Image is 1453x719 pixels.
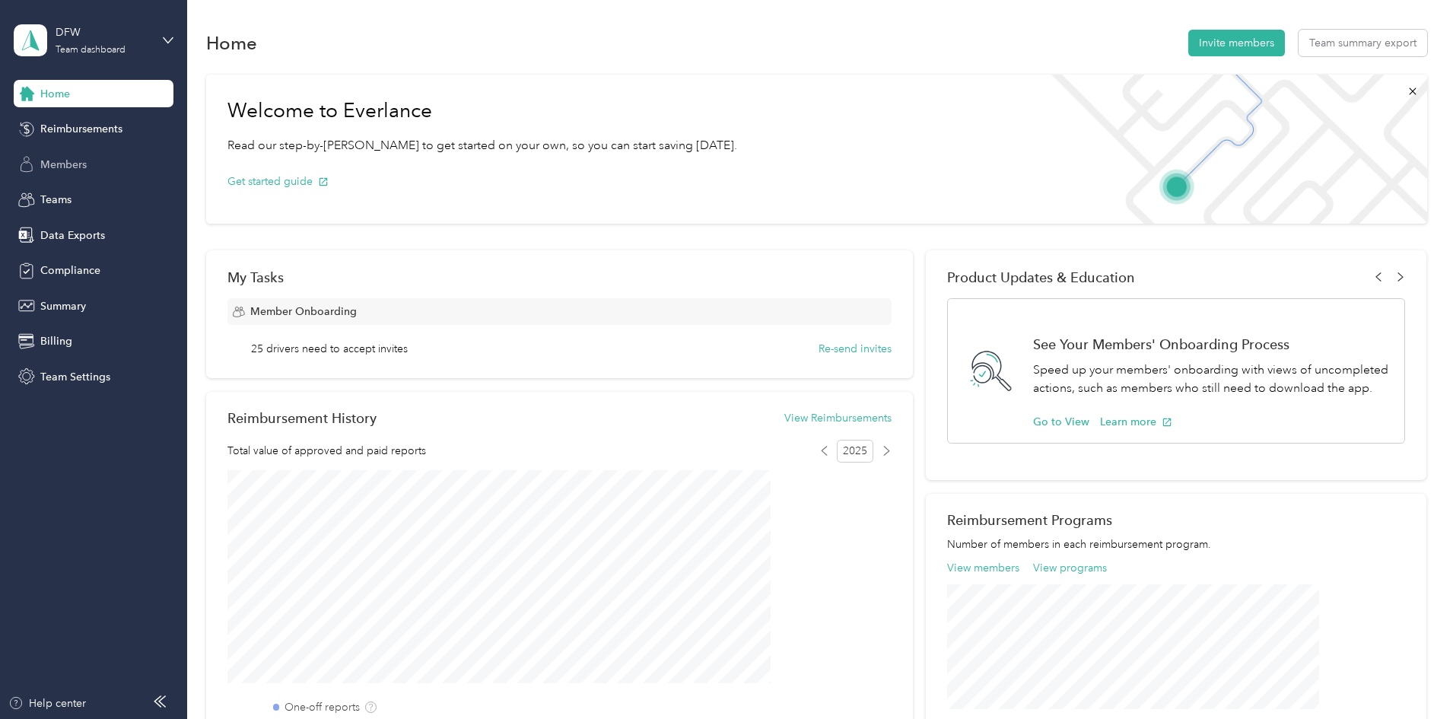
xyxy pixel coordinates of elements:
span: Product Updates & Education [947,269,1135,285]
span: Member Onboarding [250,304,357,320]
p: Read our step-by-[PERSON_NAME] to get started on your own, so you can start saving [DATE]. [227,136,737,155]
div: DFW [56,24,151,40]
span: Summary [40,298,86,314]
button: Re-send invites [819,341,892,357]
button: View Reimbursements [784,410,892,426]
h1: Welcome to Everlance [227,99,737,123]
button: View members [947,560,1019,576]
span: 25 drivers need to accept invites [251,341,408,357]
span: Reimbursements [40,121,122,137]
button: Get started guide [227,173,329,189]
span: Billing [40,333,72,349]
button: Invite members [1188,30,1285,56]
h2: Reimbursement Programs [947,512,1405,528]
span: Members [40,157,87,173]
span: Total value of approved and paid reports [227,443,426,459]
p: Speed up your members' onboarding with views of uncompleted actions, such as members who still ne... [1033,361,1388,398]
span: Home [40,86,70,102]
p: Number of members in each reimbursement program. [947,536,1405,552]
h1: Home [206,35,257,51]
div: My Tasks [227,269,892,285]
button: Learn more [1100,414,1172,430]
span: Data Exports [40,227,105,243]
button: View programs [1033,560,1107,576]
label: One-off reports [285,699,360,715]
div: Team dashboard [56,46,126,55]
span: 2025 [837,440,873,463]
h2: Reimbursement History [227,410,377,426]
button: Team summary export [1299,30,1427,56]
button: Go to View [1033,414,1089,430]
h1: See Your Members' Onboarding Process [1033,336,1388,352]
span: Teams [40,192,72,208]
span: Compliance [40,262,100,278]
button: Help center [8,695,86,711]
iframe: Everlance-gr Chat Button Frame [1368,634,1453,719]
img: Welcome to everlance [1036,75,1426,224]
span: Team Settings [40,369,110,385]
